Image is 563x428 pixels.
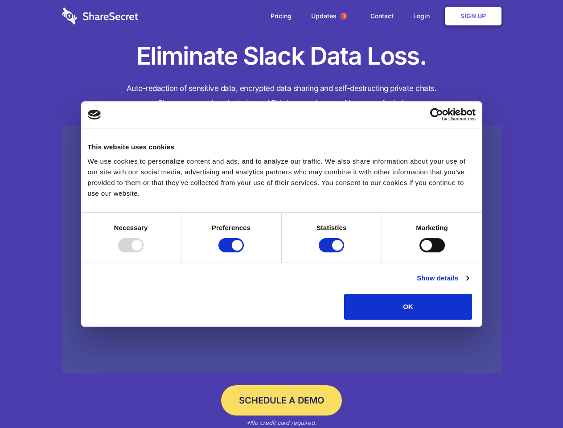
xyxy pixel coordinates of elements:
img: logo-wordmark-white-trans-d4663122ce5f474addd5e946df7df03e33cb6a1c49d2221995e7729f52c070b2.svg [62,8,138,25]
h1: Eliminate Slack Data Loss. [62,40,501,72]
div: We use cookies to personalize content and ads, and to analyze our traffic. We also share informat... [88,156,476,199]
a: Login [404,2,443,30]
strong: Preferences [212,224,251,231]
strong: Marketing [416,224,448,231]
a: Sign Up [445,7,501,25]
a: Schedule a Demo [221,385,342,416]
button: OK [344,294,472,320]
div: This website uses cookies [88,142,476,152]
strong: Statistics [316,224,347,231]
a: Pricing [262,2,300,30]
a: Usercentrics Cookiebot - opens in a new window [398,108,476,121]
span: 1 [340,12,347,20]
a: Contact [362,2,403,30]
img: logo [88,110,101,119]
a: Wistia video thumbnail [62,126,501,373]
h4: Auto-redaction of sensitive data, encrypted data sharing and self-destructing private chats. Shar... [62,81,501,111]
strong: Necessary [114,224,148,231]
em: *No credit card required. [247,419,316,426]
a: Show details [417,273,468,284]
